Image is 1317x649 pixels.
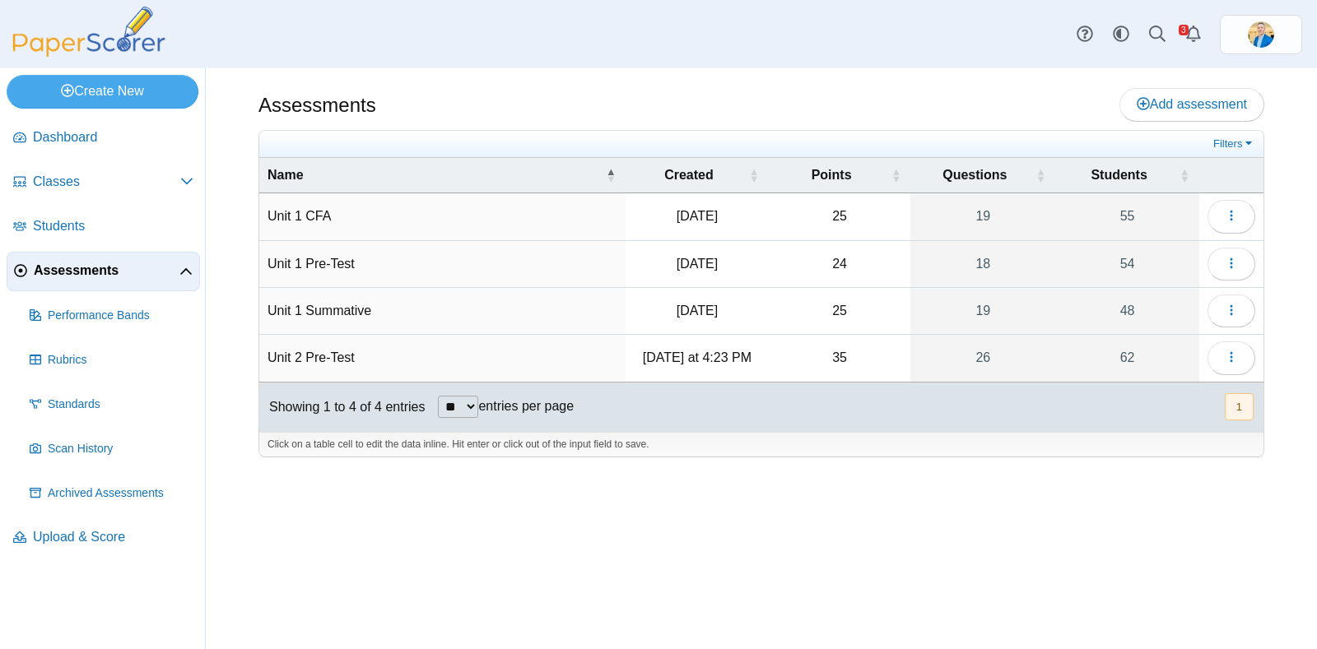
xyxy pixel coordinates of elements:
[478,399,574,413] label: entries per page
[7,207,200,247] a: Students
[1055,193,1199,239] a: 55
[259,241,626,288] td: Unit 1 Pre-Test
[48,441,193,457] span: Scan History
[259,288,626,335] td: Unit 1 Summative
[910,335,1055,381] a: 26
[664,168,714,182] span: Created
[1055,335,1199,381] a: 62
[7,75,198,108] a: Create New
[259,432,1263,457] div: Click on a table cell to edit the data inline. Hit enter or click out of the input field to save.
[643,350,752,364] time: Sep 12, 2025 at 4:23 PM
[1091,168,1147,182] span: Students
[34,262,179,280] span: Assessments
[259,193,626,240] td: Unit 1 CFA
[7,518,200,558] a: Upload & Score
[1223,393,1254,420] nav: pagination
[23,296,200,336] a: Performance Bands
[1055,288,1199,334] a: 48
[33,173,180,191] span: Classes
[48,396,193,413] span: Standards
[7,7,171,57] img: PaperScorer
[749,158,759,192] span: Created : Activate to sort
[1248,21,1274,48] img: ps.jrF02AmRZeRNgPWo
[259,382,425,432] div: Showing 1 to 4 of 4 entries
[48,485,193,502] span: Archived Assessments
[1248,21,1274,48] span: Travis McFarland
[23,385,200,424] a: Standards
[769,335,911,382] td: 35
[7,252,200,291] a: Assessments
[48,352,193,369] span: Rubrics
[23,429,200,469] a: Scan History
[1035,158,1045,192] span: Questions : Activate to sort
[258,91,376,119] h1: Assessments
[1119,88,1264,121] a: Add assessment
[1180,158,1189,192] span: Students : Activate to sort
[942,168,1007,182] span: Questions
[769,241,911,288] td: 24
[769,288,911,335] td: 25
[769,193,911,240] td: 25
[48,308,193,324] span: Performance Bands
[677,257,718,271] time: Aug 29, 2025 at 2:21 PM
[23,341,200,380] a: Rubrics
[268,168,304,182] span: Name
[1209,136,1259,152] a: Filters
[7,163,200,202] a: Classes
[33,128,193,146] span: Dashboard
[7,45,171,59] a: PaperScorer
[677,209,718,223] time: Sep 6, 2025 at 2:42 PM
[910,193,1055,239] a: 19
[1220,15,1302,54] a: ps.jrF02AmRZeRNgPWo
[910,241,1055,287] a: 18
[677,304,718,318] time: Sep 10, 2025 at 8:12 PM
[1137,97,1247,111] span: Add assessment
[7,118,200,158] a: Dashboard
[1175,16,1212,53] a: Alerts
[606,158,616,192] span: Name : Activate to invert sorting
[33,528,193,546] span: Upload & Score
[910,288,1055,334] a: 19
[23,474,200,513] a: Archived Assessments
[1225,393,1254,420] button: 1
[891,158,900,192] span: Points : Activate to sort
[1055,241,1199,287] a: 54
[812,168,852,182] span: Points
[33,217,193,235] span: Students
[259,335,626,382] td: Unit 2 Pre-Test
